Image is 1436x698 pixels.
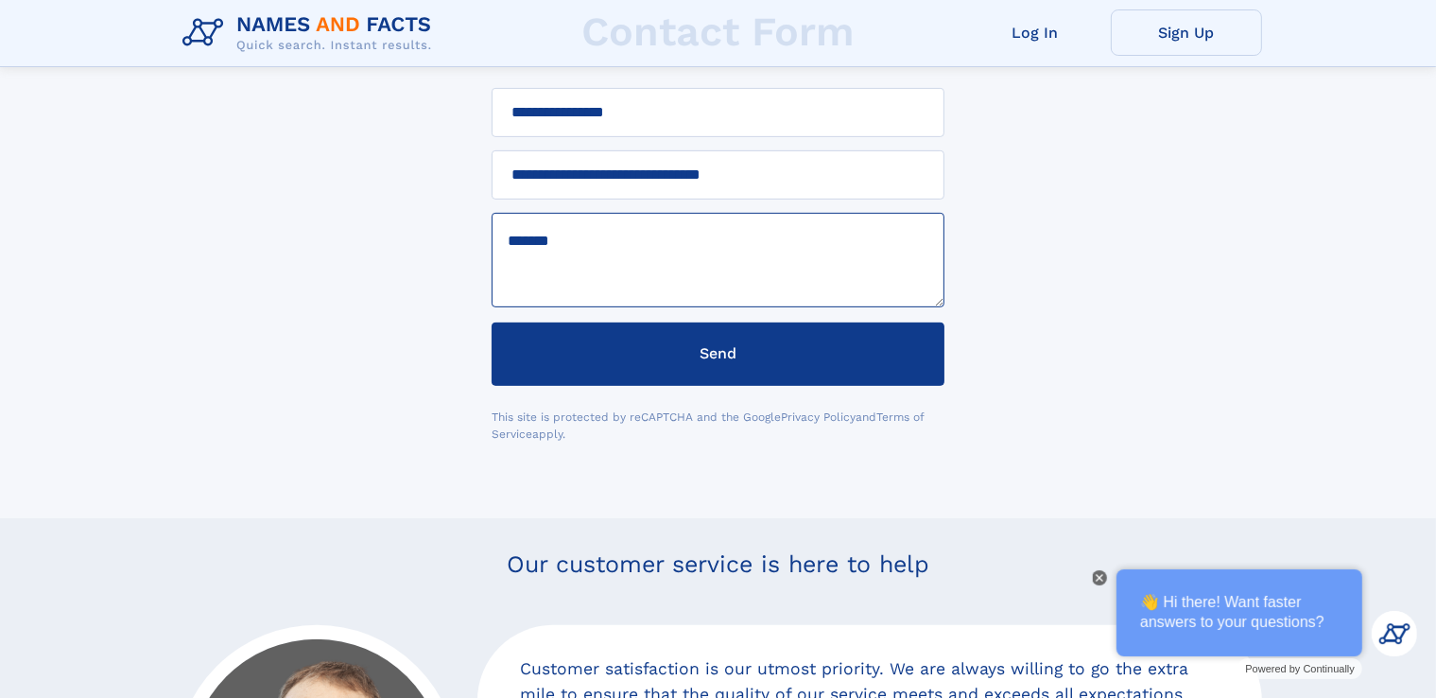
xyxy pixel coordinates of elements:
a: Powered by Continually [1237,658,1362,679]
a: Sign Up [1111,9,1262,56]
a: Terms of Service [492,410,925,441]
div: This site is protected by reCAPTCHA and the Google and apply. [492,409,944,443]
a: Privacy Policy [781,410,856,424]
div: 👋 Hi there! Want faster answers to your questions? [1116,569,1362,656]
span: Powered by Continually [1245,663,1355,674]
img: Logo Names and Facts [175,8,447,59]
a: Log In [960,9,1111,56]
img: Kevin [1372,611,1417,656]
button: Send [492,323,944,386]
img: Close [1096,574,1103,582]
p: Our customer service is here to help [175,518,1262,611]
